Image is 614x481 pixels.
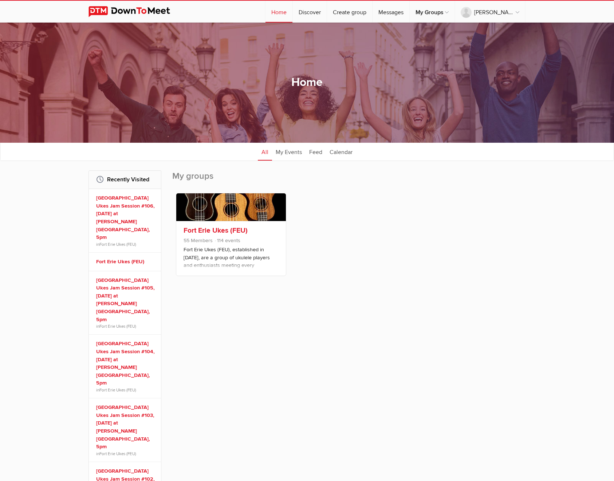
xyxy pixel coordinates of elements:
[326,142,356,161] a: Calendar
[99,242,136,247] a: Fort Erie Ukes (FEU)
[373,1,409,23] a: Messages
[96,387,156,393] span: in
[96,323,156,329] span: in
[99,324,136,329] a: Fort Erie Ukes (FEU)
[88,6,181,17] img: DownToMeet
[96,340,156,387] a: [GEOGRAPHIC_DATA] Ukes Jam Session #104, [DATE] at [PERSON_NAME][GEOGRAPHIC_DATA], 5pm
[265,1,292,23] a: Home
[99,387,136,393] a: Fort Erie Ukes (FEU)
[184,246,279,282] p: Fort Erie Ukes (FEU), established in [DATE], are a group of ukulele players and enthusiasts meeti...
[96,451,156,457] span: in
[96,258,156,266] a: Fort Erie Ukes (FEU)
[96,403,156,451] a: [GEOGRAPHIC_DATA] Ukes Jam Session #103, [DATE] at [PERSON_NAME][GEOGRAPHIC_DATA], 5pm
[293,1,327,23] a: Discover
[96,241,156,247] span: in
[96,276,156,324] a: [GEOGRAPHIC_DATA] Ukes Jam Session #105, [DATE] at [PERSON_NAME][GEOGRAPHIC_DATA], 5pm
[258,142,272,161] a: All
[455,1,525,23] a: [PERSON_NAME]
[410,1,454,23] a: My Groups
[327,1,372,23] a: Create group
[291,75,323,90] h1: Home
[96,194,156,241] a: [GEOGRAPHIC_DATA] Ukes Jam Session #106, [DATE] at [PERSON_NAME][GEOGRAPHIC_DATA], 5pm
[214,237,240,244] span: 114 events
[272,142,306,161] a: My Events
[184,237,213,244] span: 55 Members
[172,170,526,189] h2: My groups
[99,451,136,456] a: Fort Erie Ukes (FEU)
[306,142,326,161] a: Feed
[184,226,248,235] a: Fort Erie Ukes (FEU)
[96,171,154,188] h2: Recently Visited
